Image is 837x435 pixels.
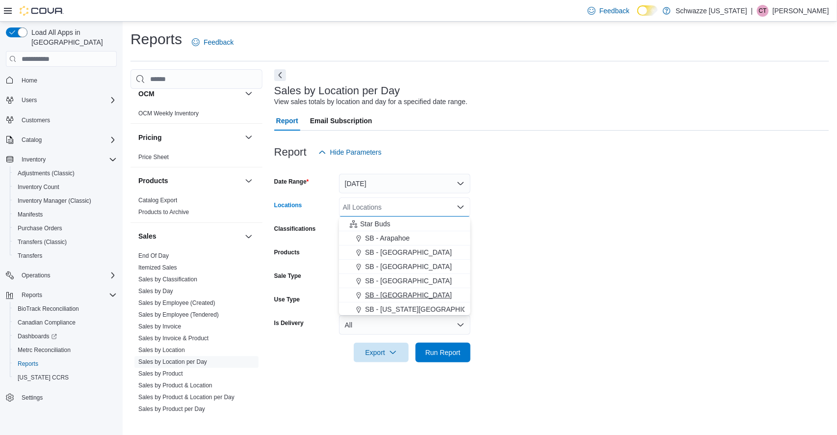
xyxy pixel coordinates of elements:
[243,88,255,100] button: OCM
[22,394,43,402] span: Settings
[18,270,54,281] button: Operations
[138,209,189,217] span: Products to Archive
[365,290,452,300] span: SB - [GEOGRAPHIC_DATA]
[138,394,235,402] span: Sales by Product & Location per Day
[14,167,78,179] a: Adjustments (Classic)
[138,253,169,260] a: End Of Day
[584,1,633,21] a: Feedback
[14,181,63,193] a: Inventory Count
[759,5,767,17] span: CT
[10,329,121,343] a: Dashboards
[14,372,117,383] span: Washington CCRS
[330,147,382,157] span: Hide Parameters
[18,114,117,126] span: Customers
[365,262,452,272] span: SB - [GEOGRAPHIC_DATA]
[2,133,121,147] button: Catalog
[138,209,189,216] a: Products to Archive
[20,6,64,16] img: Cova
[2,288,121,302] button: Reports
[2,153,121,166] button: Inventory
[18,75,41,86] a: Home
[10,166,121,180] button: Adjustments (Classic)
[138,382,212,389] a: Sales by Product & Location
[138,264,177,272] span: Itemized Sales
[131,250,262,419] div: Sales
[360,219,390,229] span: Star Buds
[637,5,658,16] input: Dark Mode
[18,319,76,326] span: Canadian Compliance
[18,305,79,313] span: BioTrack Reconciliation
[354,343,409,362] button: Export
[425,348,461,357] span: Run Report
[600,6,629,16] span: Feedback
[18,211,43,218] span: Manifests
[131,29,182,49] h1: Reports
[676,5,747,17] p: Schwazze [US_STATE]
[18,238,67,246] span: Transfers (Classic)
[18,134,46,146] button: Catalog
[10,302,121,316] button: BioTrack Reconciliation
[138,311,219,319] span: Sales by Employee (Tendered)
[10,357,121,371] button: Reports
[22,136,42,144] span: Catalog
[131,195,262,222] div: Products
[138,370,183,378] span: Sales by Product
[22,116,50,124] span: Customers
[339,260,471,274] button: SB - [GEOGRAPHIC_DATA]
[14,167,117,179] span: Adjustments (Classic)
[10,208,121,221] button: Manifests
[138,110,199,117] a: OCM Weekly Inventory
[138,133,161,142] h3: Pricing
[14,317,117,328] span: Canadian Compliance
[339,231,471,245] button: SB - Arapahoe
[6,69,117,430] nav: Complex example
[14,358,42,370] a: Reports
[14,344,75,356] a: Metrc Reconciliation
[365,304,490,314] span: SB - [US_STATE][GEOGRAPHIC_DATA]
[2,113,121,127] button: Customers
[204,37,234,47] span: Feedback
[274,248,300,256] label: Products
[138,109,199,117] span: OCM Weekly Inventory
[18,114,54,126] a: Customers
[274,319,304,327] label: Is Delivery
[138,153,169,161] span: Price Sheet
[18,289,117,301] span: Reports
[131,108,262,123] div: OCM
[138,358,207,366] span: Sales by Location per Day
[138,300,215,307] a: Sales by Employee (Created)
[339,274,471,288] button: SB - [GEOGRAPHIC_DATA]
[138,197,177,204] a: Catalog Export
[274,146,307,158] h3: Report
[2,93,121,107] button: Users
[22,272,51,279] span: Operations
[10,371,121,384] button: [US_STATE] CCRS
[274,85,400,97] h3: Sales by Location per Day
[18,197,91,205] span: Inventory Manager (Classic)
[360,343,403,362] span: Export
[138,265,177,272] a: Itemized Sales
[138,324,181,330] a: Sales by Invoice
[138,288,173,295] a: Sales by Day
[18,183,59,191] span: Inventory Count
[18,134,117,146] span: Catalog
[138,276,197,283] a: Sales by Classification
[751,5,753,17] p: |
[14,250,117,262] span: Transfers
[14,195,117,207] span: Inventory Manager (Classic)
[10,249,121,263] button: Transfers
[138,347,185,354] a: Sales by Location
[18,94,117,106] span: Users
[2,73,121,87] button: Home
[138,176,241,186] button: Products
[138,89,241,99] button: OCM
[138,359,207,366] a: Sales by Location per Day
[138,252,169,260] span: End Of Day
[10,194,121,208] button: Inventory Manager (Classic)
[138,406,205,413] span: Sales by Product per Day
[274,201,302,209] label: Locations
[10,343,121,357] button: Metrc Reconciliation
[365,247,452,257] span: SB - [GEOGRAPHIC_DATA]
